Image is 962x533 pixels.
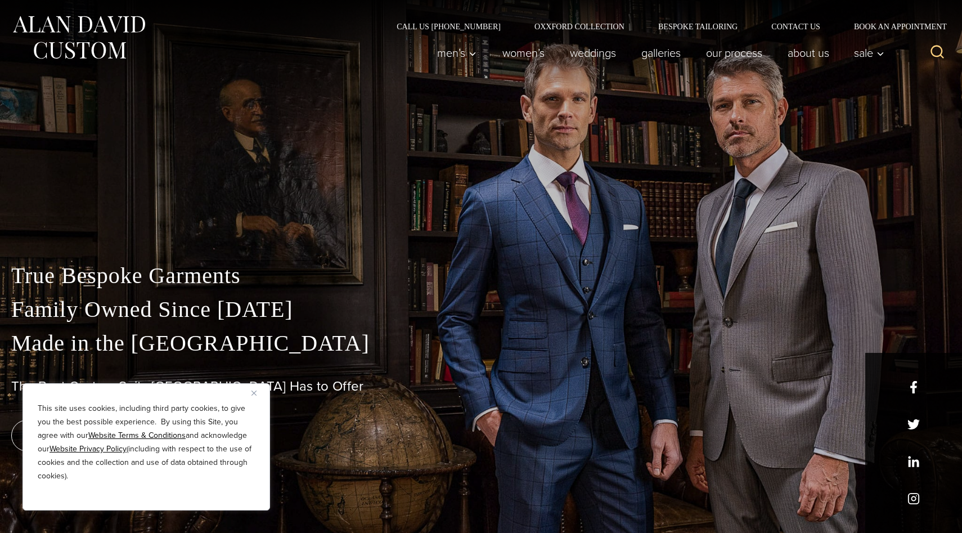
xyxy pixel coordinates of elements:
img: Close [251,391,257,396]
a: Book an Appointment [837,23,951,30]
p: This site uses cookies, including third party cookies, to give you the best possible experience. ... [38,402,255,483]
a: Oxxford Collection [518,23,641,30]
a: Website Privacy Policy [50,443,127,455]
span: Men’s [437,47,476,59]
a: About Us [775,42,842,64]
p: True Bespoke Garments Family Owned Since [DATE] Made in the [GEOGRAPHIC_DATA] [11,259,951,360]
a: Contact Us [754,23,837,30]
a: Website Terms & Conditions [88,429,186,441]
nav: Secondary Navigation [380,23,951,30]
a: Galleries [628,42,693,64]
nav: Primary Navigation [425,42,891,64]
a: book an appointment [11,420,169,451]
a: Bespoke Tailoring [641,23,754,30]
button: View Search Form [924,39,951,66]
button: Close [251,386,265,400]
a: Our Process [693,42,775,64]
a: weddings [557,42,628,64]
a: Call Us [PHONE_NUMBER] [380,23,518,30]
img: Alan David Custom [11,12,146,62]
a: Women’s [489,42,557,64]
span: Sale [854,47,884,59]
h1: The Best Custom Suits [GEOGRAPHIC_DATA] Has to Offer [11,378,951,395]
